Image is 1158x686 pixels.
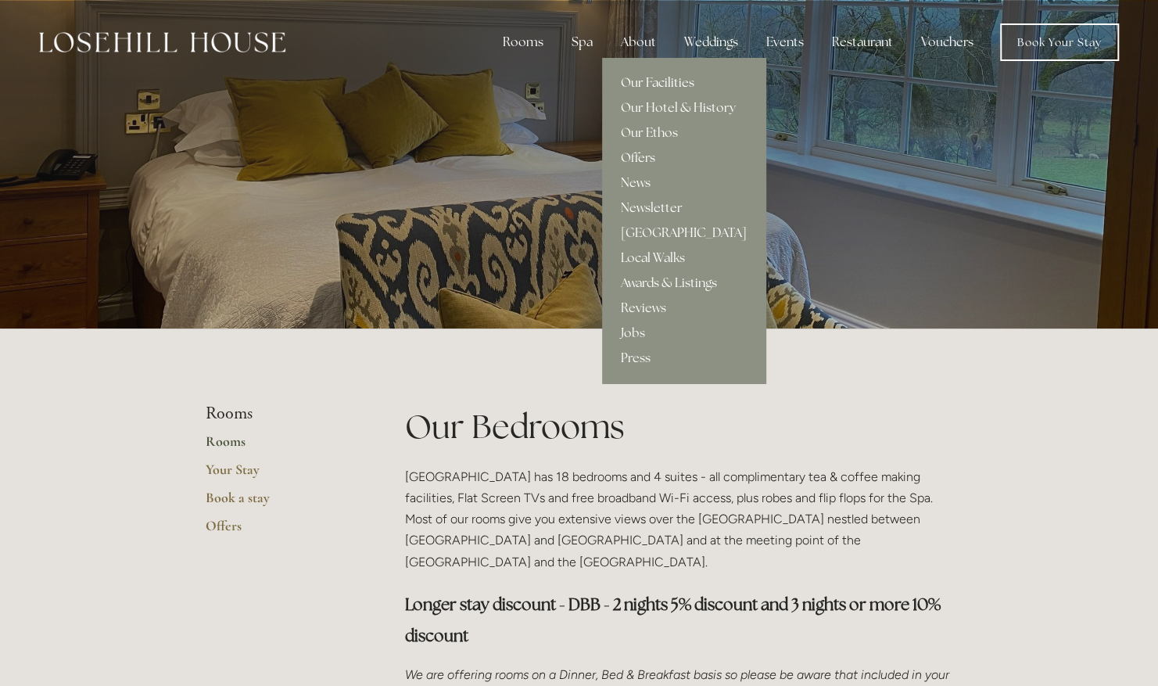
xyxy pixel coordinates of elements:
a: Our Facilities [602,70,765,95]
li: Rooms [206,404,355,424]
div: Spa [559,27,605,58]
h1: Our Bedrooms [405,404,953,450]
a: Your Stay [206,461,355,489]
a: Newsletter [602,196,765,221]
a: Our Ethos [602,120,765,145]
a: Press [602,346,765,371]
p: [GEOGRAPHIC_DATA] has 18 bedrooms and 4 suites - all complimentary tea & coffee making facilities... [405,466,953,573]
a: Book Your Stay [1000,23,1119,61]
a: Rooms [206,433,355,461]
a: Vouchers [909,27,986,58]
a: Local Walks [602,246,765,271]
div: Events [754,27,816,58]
div: About [608,27,669,58]
div: Restaurant [819,27,905,58]
a: Awards & Listings [602,271,765,296]
a: Our Hotel & History [602,95,765,120]
a: Offers [602,145,765,171]
a: [GEOGRAPHIC_DATA] [602,221,765,246]
div: Rooms [490,27,556,58]
a: News [602,171,765,196]
a: Book a stay [206,489,355,517]
strong: Longer stay discount - DBB - 2 nights 5% discount and 3 nights or more 10% discount [405,594,944,646]
a: Offers [206,517,355,545]
a: Reviews [602,296,765,321]
img: Losehill House [39,32,285,52]
div: Weddings [672,27,751,58]
a: Jobs [602,321,765,346]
